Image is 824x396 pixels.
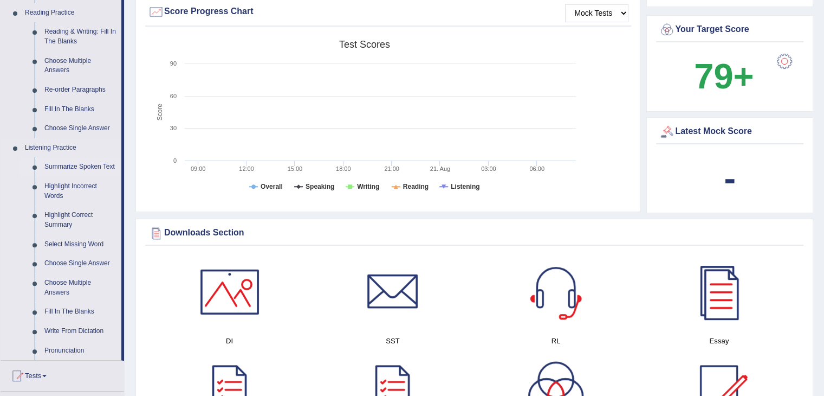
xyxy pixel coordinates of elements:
text: 12:00 [239,165,254,172]
tspan: Overall [261,183,283,190]
div: Downloads Section [148,225,801,241]
text: 60 [170,93,177,99]
text: 90 [170,60,177,67]
tspan: Reading [403,183,429,190]
text: 0 [173,157,177,164]
text: 06:00 [529,165,544,172]
a: Fill In The Blanks [40,302,121,322]
a: Reading & Writing: Fill In The Blanks [40,22,121,51]
text: 09:00 [191,165,206,172]
text: 18:00 [336,165,351,172]
a: Re-order Paragraphs [40,80,121,100]
a: Pronunciation [40,341,121,361]
a: Highlight Incorrect Words [40,177,121,206]
a: Listening Practice [20,138,121,158]
h4: RL [480,335,632,347]
text: 30 [170,125,177,131]
a: Choose Multiple Answers [40,273,121,302]
a: Fill In The Blanks [40,100,121,119]
tspan: Writing [357,183,379,190]
div: Latest Mock Score [659,124,801,140]
a: Reading Practice [20,3,121,23]
b: 79+ [694,56,754,96]
text: 03:00 [481,165,496,172]
a: Select Missing Word [40,235,121,254]
a: Choose Multiple Answers [40,52,121,80]
a: Highlight Correct Summary [40,206,121,234]
tspan: Test scores [339,39,390,50]
h4: SST [316,335,469,347]
a: Choose Single Answer [40,254,121,273]
tspan: Score [156,104,164,121]
h4: DI [153,335,306,347]
div: Your Target Score [659,22,801,38]
div: Score Progress Chart [148,4,628,20]
a: Write From Dictation [40,322,121,341]
tspan: Listening [451,183,479,190]
h4: Essay [643,335,795,347]
text: 21:00 [384,165,399,172]
a: Choose Single Answer [40,119,121,138]
a: Summarize Spoken Text [40,157,121,177]
a: Tests [1,361,124,388]
tspan: 21. Aug [430,165,450,172]
text: 15:00 [288,165,303,172]
tspan: Speaking [306,183,334,190]
b: - [724,158,736,198]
